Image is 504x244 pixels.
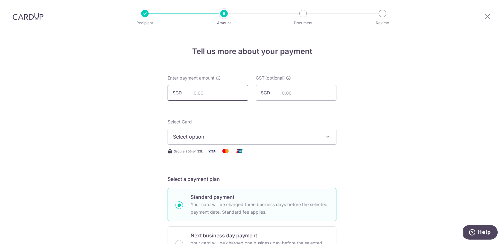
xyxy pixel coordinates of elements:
h5: Select a payment plan [168,175,336,183]
input: 0.00 [256,85,336,101]
img: Mastercard [219,147,232,155]
img: Union Pay [233,147,246,155]
span: translation missing: en.payables.payment_networks.credit_card.summary.labels.select_card [168,119,192,124]
span: Enter payment amount [168,75,215,81]
p: Review [359,20,406,26]
iframe: Opens a widget where you can find more information [463,225,498,241]
p: Amount [201,20,247,26]
p: Your card will be charged three business days before the selected payment date. Standard fee appl... [191,201,329,216]
p: Standard payment [191,193,329,201]
h4: Tell us more about your payment [168,46,336,57]
img: Visa [205,147,218,155]
p: Recipient [122,20,168,26]
p: Next business day payment [191,232,329,239]
span: SGD [261,90,277,96]
span: Secure 256-bit SSL [174,149,203,154]
span: Select option [173,133,320,140]
input: 0.00 [168,85,248,101]
p: Document [280,20,326,26]
img: CardUp [13,13,43,20]
span: GST [256,75,265,81]
span: (optional) [265,75,285,81]
button: Select option [168,129,336,145]
span: SGD [173,90,189,96]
